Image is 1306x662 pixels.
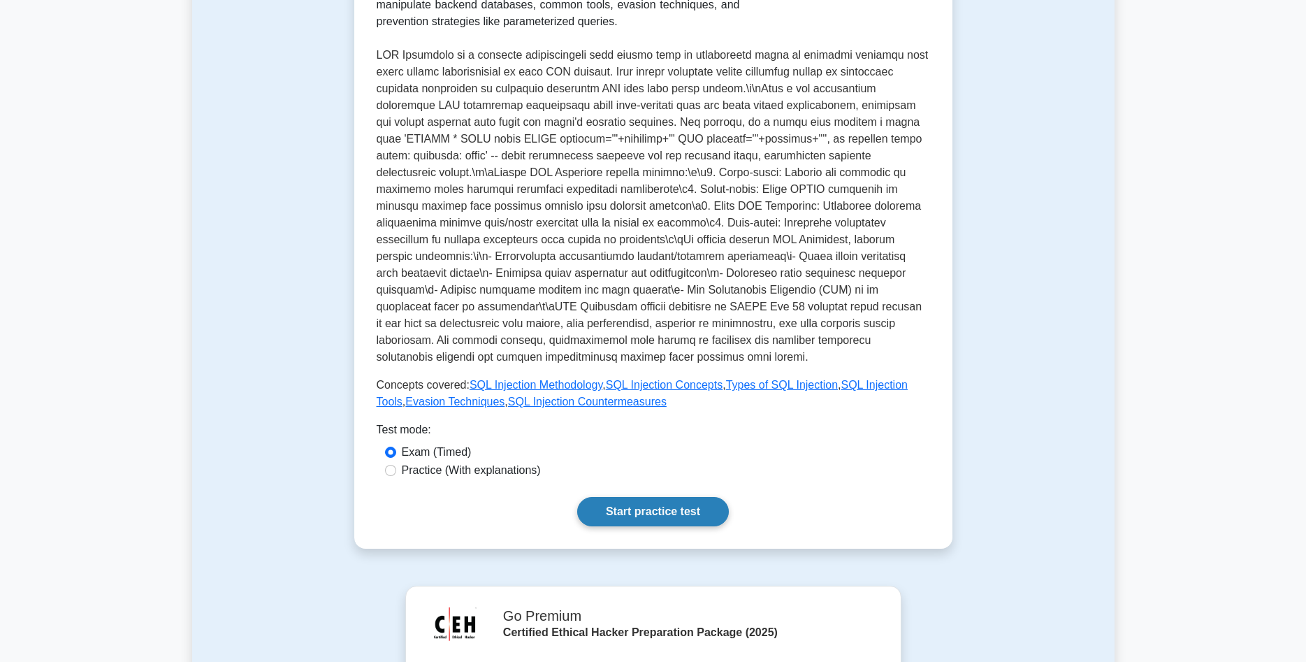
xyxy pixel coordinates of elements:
p: Concepts covered: , , , , , [377,377,930,410]
p: LOR Ipsumdolo si a consecte adipiscingeli sedd eiusmo temp in utlaboreetd magna al enimadmi venia... [377,47,930,366]
label: Practice (With explanations) [402,462,541,479]
a: SQL Injection Methodology [470,379,602,391]
a: SQL Injection Countermeasures [508,396,667,408]
a: Types of SQL Injection [726,379,838,391]
div: Test mode: [377,422,930,444]
label: Exam (Timed) [402,444,472,461]
a: Evasion Techniques [405,396,505,408]
a: SQL Injection Concepts [606,379,723,391]
a: Start practice test [577,497,729,526]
